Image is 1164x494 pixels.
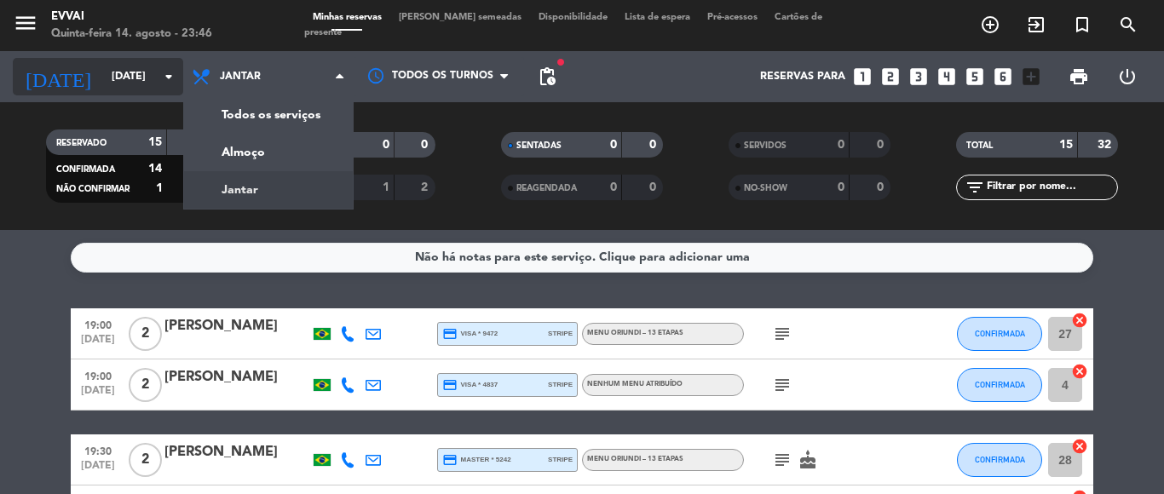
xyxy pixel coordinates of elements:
strong: 0 [877,139,887,151]
span: REAGENDADA [516,184,577,192]
span: RESERVAR MESA [967,10,1013,39]
i: power_settings_new [1117,66,1138,87]
span: PESQUISA [1105,10,1151,39]
i: looks_one [851,66,873,88]
i: menu [13,10,38,36]
i: [DATE] [13,58,103,95]
i: subject [772,375,792,395]
strong: 0 [383,139,389,151]
i: looks_4 [936,66,958,88]
strong: 0 [421,139,431,151]
span: print [1069,66,1089,87]
strong: 0 [838,139,844,151]
strong: 0 [877,181,887,193]
i: cake [798,450,818,470]
i: add_box [1020,66,1042,88]
span: stripe [548,328,573,339]
strong: 2 [421,181,431,193]
i: subject [772,450,792,470]
span: Pré-acessos [699,13,766,22]
span: TOTAL [966,141,993,150]
button: menu [13,10,38,42]
i: cancel [1071,312,1088,329]
span: 2 [129,443,162,477]
span: stripe [548,454,573,465]
i: add_circle_outline [980,14,1000,35]
i: looks_5 [964,66,986,88]
span: WALK IN [1013,10,1059,39]
span: CONFIRMADA [975,329,1025,338]
a: Jantar [184,171,353,209]
span: stripe [548,379,573,390]
i: arrow_drop_down [158,66,179,87]
strong: 0 [610,139,617,151]
i: credit_card [442,452,458,468]
span: Nenhum menu atribuído [587,381,683,388]
strong: 0 [649,181,660,193]
span: Disponibilidade [530,13,616,22]
span: 19:30 [77,440,119,460]
span: Reserva especial [1059,10,1105,39]
span: 2 [129,317,162,351]
i: cancel [1071,438,1088,455]
i: looks_6 [992,66,1014,88]
span: Minhas reservas [304,13,390,22]
span: Menu Oriundi – 13 etapas [587,330,683,336]
span: Cartões de presente [304,13,822,37]
span: [DATE] [77,334,119,353]
div: LOG OUT [1103,51,1151,102]
span: fiber_manual_record [556,57,566,67]
strong: 0 [838,181,844,193]
span: [DATE] [77,460,119,480]
span: visa * 9472 [442,326,498,342]
strong: 1 [383,181,389,193]
i: cancel [1071,363,1088,380]
span: CONFIRMADA [975,380,1025,389]
i: filter_list [965,177,985,198]
a: Todos os serviços [184,96,353,134]
span: Jantar [220,71,261,83]
span: Menu Oriundi – 13 etapas [587,456,683,462]
button: CONFIRMADA [957,443,1042,477]
div: [PERSON_NAME] [164,366,309,388]
div: Quinta-feira 14. agosto - 23:46 [51,26,212,43]
i: search [1118,14,1138,35]
strong: 15 [1059,139,1073,151]
i: credit_card [442,377,458,393]
a: Almoço [184,134,353,171]
i: exit_to_app [1026,14,1046,35]
div: [PERSON_NAME] [164,315,309,337]
strong: 14 [148,163,162,175]
span: Reservas para [760,71,845,83]
span: CONFIRMADA [975,455,1025,464]
div: Evvai [51,9,212,26]
span: 19:00 [77,314,119,334]
strong: 0 [649,139,660,151]
span: [PERSON_NAME] semeadas [390,13,530,22]
span: 19:00 [77,365,119,385]
strong: 0 [610,181,617,193]
i: looks_two [879,66,902,88]
button: CONFIRMADA [957,317,1042,351]
span: SENTADAS [516,141,562,150]
strong: 32 [1098,139,1115,151]
button: CONFIRMADA [957,368,1042,402]
span: 2 [129,368,162,402]
i: subject [772,324,792,344]
span: RESERVADO [56,139,107,147]
div: [PERSON_NAME] [164,441,309,463]
span: CONFIRMADA [56,165,115,174]
span: visa * 4837 [442,377,498,393]
i: credit_card [442,326,458,342]
div: Não há notas para este serviço. Clique para adicionar uma [415,248,750,267]
i: turned_in_not [1072,14,1092,35]
strong: 1 [156,182,163,194]
i: looks_3 [908,66,930,88]
span: NÃO CONFIRMAR [56,185,130,193]
span: SERVIDOS [744,141,787,150]
span: master * 5242 [442,452,511,468]
span: [DATE] [77,385,119,405]
strong: 15 [148,136,162,148]
span: pending_actions [537,66,557,87]
input: Filtrar por nome... [985,178,1117,197]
